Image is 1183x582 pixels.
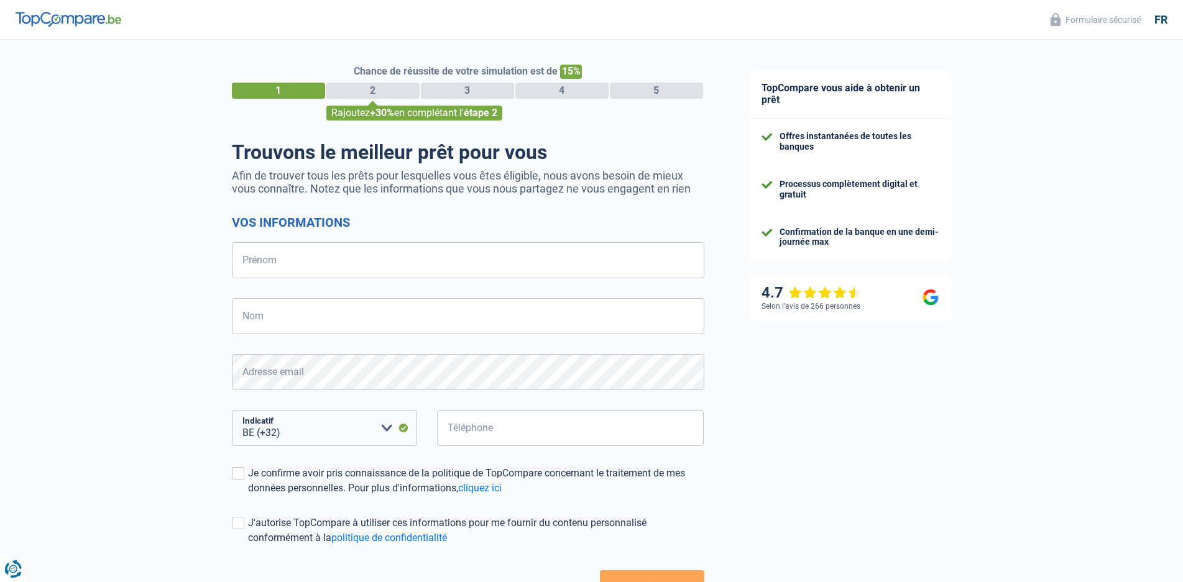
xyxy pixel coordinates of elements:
img: TopCompare Logo [16,12,121,27]
div: 5 [610,83,703,99]
div: fr [1154,13,1167,27]
div: Confirmation de la banque en une demi-journée max [780,227,939,248]
span: Chance de réussite de votre simulation est de [354,65,558,77]
span: +30% [370,107,394,119]
div: Processus complètement digital et gratuit [780,179,939,200]
div: Je confirme avoir pris connaissance de la politique de TopCompare concernant le traitement de mes... [248,466,704,496]
h2: Vos informations [232,215,704,230]
div: J'autorise TopCompare à utiliser ces informations pour me fournir du contenu personnalisé conform... [248,516,704,545]
div: 3 [421,83,514,99]
input: 401020304 [437,410,704,446]
div: 4.7 [762,284,862,302]
button: Formulaire sécurisé [1043,9,1148,30]
div: 4 [515,83,609,99]
div: Offres instantanées de toutes les banques [780,131,939,152]
div: 2 [326,83,420,99]
h1: Trouvons le meilleur prêt pour vous [232,140,704,164]
div: Rajoutez en complétant l' [326,106,502,120]
div: Selon l’avis de 266 personnes [762,302,860,311]
div: TopCompare vous aide à obtenir un prêt [749,70,951,119]
a: politique de confidentialité [331,532,447,543]
span: étape 2 [464,107,497,119]
div: 1 [232,83,325,99]
span: 15% [560,65,582,79]
a: cliquez ici [458,482,502,494]
p: Afin de trouver tous les prêts pour lesquelles vous êtes éligible, nous avons besoin de mieux vou... [232,169,704,195]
